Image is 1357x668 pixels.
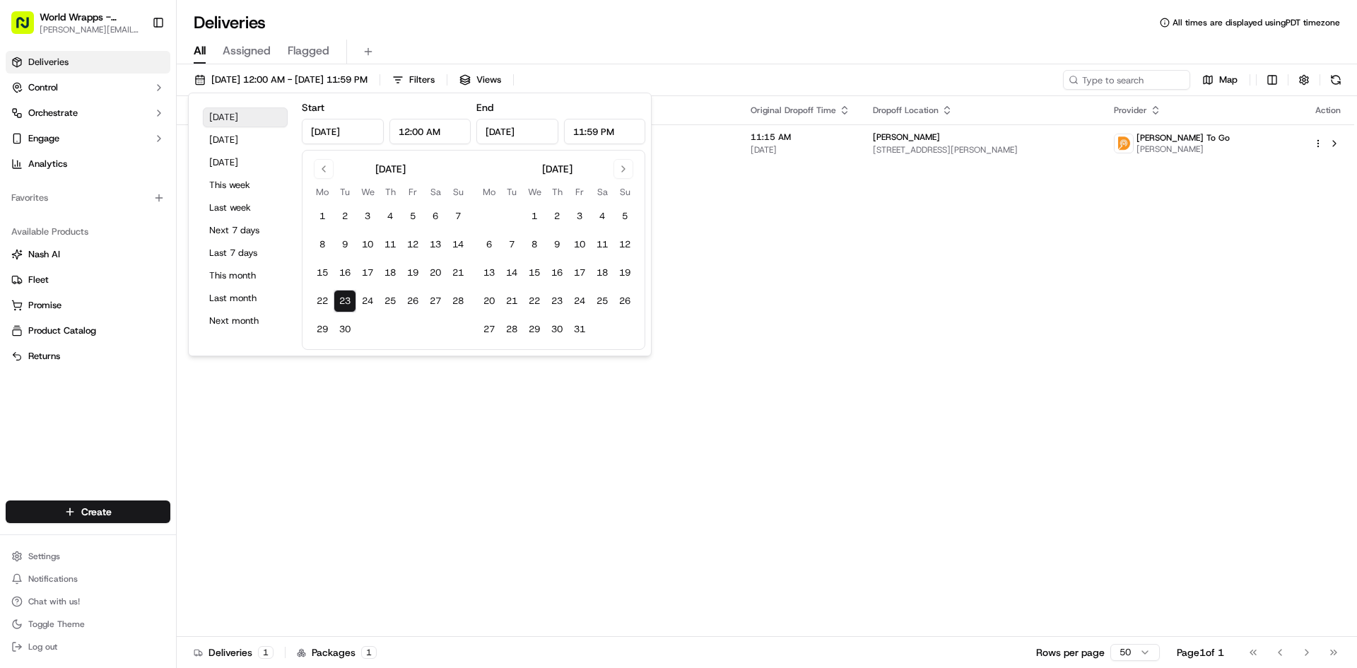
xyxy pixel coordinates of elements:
[873,105,939,116] span: Dropoff Location
[28,107,78,119] span: Orchestrate
[44,219,114,230] span: [PERSON_NAME]
[478,318,500,341] button: 27
[613,205,636,228] button: 5
[6,269,170,291] button: Fleet
[401,233,424,256] button: 12
[40,24,141,35] button: [PERSON_NAME][EMAIL_ADDRESS][DOMAIN_NAME]
[114,310,233,336] a: 💻API Documentation
[81,505,112,519] span: Create
[203,221,288,240] button: Next 7 days
[591,290,613,312] button: 25
[568,318,591,341] button: 31
[334,233,356,256] button: 9
[28,573,78,585] span: Notifications
[500,233,523,256] button: 7
[190,257,195,269] span: •
[1177,645,1224,660] div: Page 1 of 1
[568,262,591,284] button: 17
[6,592,170,611] button: Chat with us!
[401,290,424,312] button: 26
[311,318,334,341] button: 29
[546,184,568,199] th: Thursday
[14,244,37,266] img: Dianne Alexi Soriano
[564,119,646,144] input: Time
[379,290,401,312] button: 25
[334,262,356,284] button: 16
[6,127,170,150] button: Engage
[424,184,447,199] th: Saturday
[302,119,384,144] input: Date
[478,184,500,199] th: Monday
[1196,70,1244,90] button: Map
[386,70,441,90] button: Filters
[447,290,469,312] button: 28
[453,70,507,90] button: Views
[211,74,368,86] span: [DATE] 12:00 AM - [DATE] 11:59 PM
[125,219,154,230] span: [DATE]
[240,139,257,156] button: Start new chat
[223,42,271,59] span: Assigned
[14,184,95,195] div: Past conversations
[447,184,469,199] th: Sunday
[11,248,165,261] a: Nash AI
[356,205,379,228] button: 3
[361,646,377,659] div: 1
[28,132,59,145] span: Engage
[6,500,170,523] button: Create
[6,614,170,634] button: Toggle Theme
[198,257,227,269] span: [DATE]
[356,184,379,199] th: Wednesday
[14,135,40,160] img: 1736555255976-a54dd68f-1ca7-489b-9aae-adbdc363a1c4
[751,144,850,156] span: [DATE]
[356,233,379,256] button: 10
[311,262,334,284] button: 15
[478,262,500,284] button: 13
[401,205,424,228] button: 5
[379,233,401,256] button: 11
[28,258,40,269] img: 1736555255976-a54dd68f-1ca7-489b-9aae-adbdc363a1c4
[6,294,170,317] button: Promise
[6,102,170,124] button: Orchestrate
[476,101,493,114] label: End
[873,131,940,143] span: [PERSON_NAME]
[188,70,374,90] button: [DATE] 12:00 AM - [DATE] 11:59 PM
[751,131,850,143] span: 11:15 AM
[14,317,25,329] div: 📗
[500,290,523,312] button: 21
[194,42,206,59] span: All
[1115,134,1133,153] img: ddtg_logo_v2.png
[28,316,108,330] span: Knowledge Base
[100,350,171,361] a: Powered byPylon
[613,184,636,199] th: Sunday
[546,318,568,341] button: 30
[119,317,131,329] div: 💻
[314,159,334,179] button: Go to previous month
[6,345,170,368] button: Returns
[14,57,257,79] p: Welcome 👋
[546,290,568,312] button: 23
[28,248,60,261] span: Nash AI
[258,646,274,659] div: 1
[203,153,288,172] button: [DATE]
[356,290,379,312] button: 24
[8,310,114,336] a: 📗Knowledge Base
[409,74,435,86] span: Filters
[568,184,591,199] th: Friday
[37,91,254,106] input: Got a question? Start typing here...
[194,11,266,34] h1: Deliveries
[6,569,170,589] button: Notifications
[11,299,165,312] a: Promise
[1136,143,1230,155] span: [PERSON_NAME]
[1173,17,1340,28] span: All times are displayed using PDT timezone
[334,318,356,341] button: 30
[6,546,170,566] button: Settings
[447,262,469,284] button: 21
[478,290,500,312] button: 20
[478,233,500,256] button: 6
[1063,70,1190,90] input: Type to search
[30,135,55,160] img: 1755196953914-cd9d9cba-b7f7-46ee-b6f5-75ff69acacf5
[334,290,356,312] button: 23
[447,233,469,256] button: 14
[40,10,141,24] span: World Wrapps - [PERSON_NAME]
[203,243,288,263] button: Last 7 days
